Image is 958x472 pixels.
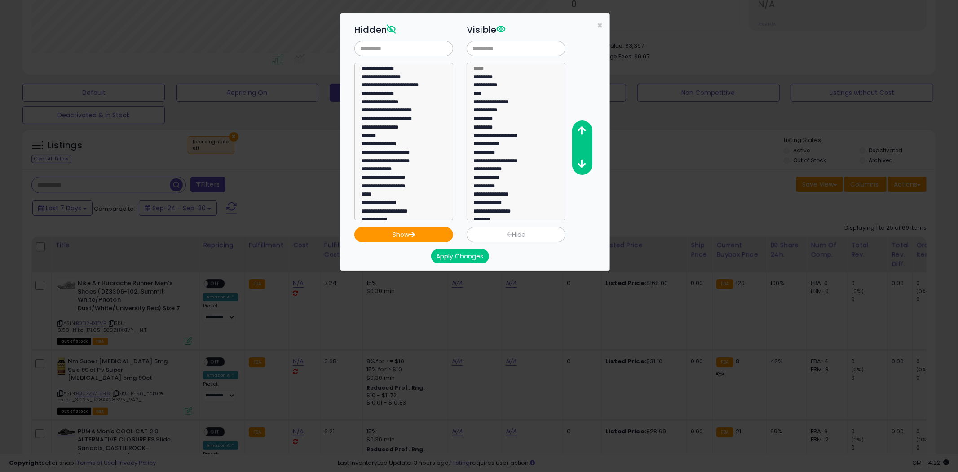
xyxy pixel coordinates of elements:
span: × [597,19,603,32]
button: Hide [467,227,565,242]
button: Apply Changes [431,249,489,263]
h3: Hidden [354,23,453,36]
h3: Visible [467,23,565,36]
button: Show [354,227,453,242]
